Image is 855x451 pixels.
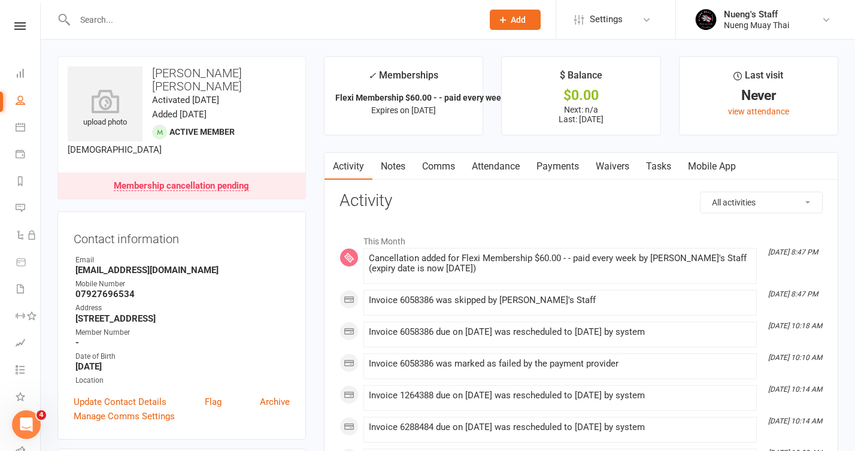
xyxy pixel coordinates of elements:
a: Flag [205,395,222,409]
div: $ Balance [560,68,602,89]
a: Notes [372,153,414,180]
a: Product Sales [16,250,40,277]
span: Add [511,15,526,25]
div: $0.00 [513,89,649,102]
div: Cancellation added for Flexi Membership $60.00 - - paid every week by [PERSON_NAME]'s Staff (expi... [369,253,751,274]
div: Invoice 6058386 due on [DATE] was rescheduled to [DATE] by system [369,327,751,337]
div: Location [75,375,290,386]
div: Invoice 6288484 due on [DATE] was rescheduled to [DATE] by system [369,422,751,432]
div: Nueng's Staff [724,9,789,20]
i: [DATE] 8:47 PM [768,290,818,298]
a: Assessments [16,331,40,358]
a: Waivers [587,153,638,180]
i: ✓ [368,70,376,81]
a: Activity [325,153,372,180]
div: Member Number [75,327,290,338]
a: People [16,88,40,115]
a: Payments [528,153,587,180]
a: Tasks [638,153,680,180]
time: Activated [DATE] [152,95,219,105]
a: Update Contact Details [74,395,166,409]
h3: Contact information [74,228,290,246]
div: Membership cancellation pending [114,181,249,191]
i: [DATE] 8:47 PM [768,248,818,256]
a: Manage Comms Settings [74,409,175,423]
p: Next: n/a Last: [DATE] [513,105,649,124]
div: Never [690,89,827,102]
a: What's New [16,385,40,411]
a: view attendance [728,107,789,116]
strong: 07927696534 [75,289,290,299]
div: Invoice 6058386 was marked as failed by the payment provider [369,359,751,369]
a: Dashboard [16,61,40,88]
div: Mobile Number [75,279,290,290]
a: Archive [260,395,290,409]
a: Comms [414,153,463,180]
div: Email [75,255,290,266]
li: This Month [339,229,823,248]
div: upload photo [68,89,142,129]
span: 4 [37,410,46,420]
img: thumb_image1725410985.png [694,8,718,32]
h3: Activity [339,192,823,210]
a: Calendar [16,115,40,142]
div: Last visit [733,68,783,89]
input: Search... [71,11,474,28]
a: Reports [16,169,40,196]
div: Nueng Muay Thai [724,20,789,31]
button: Add [490,10,541,30]
strong: - [75,337,290,348]
i: [DATE] 10:14 AM [768,417,822,425]
div: Invoice 6058386 was skipped by [PERSON_NAME]'s Staff [369,295,751,305]
div: Invoice 1264388 due on [DATE] was rescheduled to [DATE] by system [369,391,751,401]
span: Expires on [DATE] [371,105,436,115]
span: [DEMOGRAPHIC_DATA] [68,144,162,155]
div: Memberships [368,68,438,90]
a: Mobile App [680,153,744,180]
strong: [STREET_ADDRESS] [75,313,290,324]
h3: [PERSON_NAME] [PERSON_NAME] [68,66,296,93]
div: Date of Birth [75,351,290,362]
strong: Flexi Membership $60.00 - - paid every wee... [335,93,508,102]
a: Payments [16,142,40,169]
span: Active member [169,127,235,137]
i: [DATE] 10:10 AM [768,353,822,362]
span: Settings [590,6,623,33]
a: Attendance [463,153,528,180]
strong: [DATE] [75,361,290,372]
div: Address [75,302,290,314]
time: Added [DATE] [152,109,207,120]
i: [DATE] 10:14 AM [768,385,822,394]
iframe: Intercom live chat [12,410,41,439]
strong: [EMAIL_ADDRESS][DOMAIN_NAME] [75,265,290,276]
i: [DATE] 10:18 AM [768,322,822,330]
